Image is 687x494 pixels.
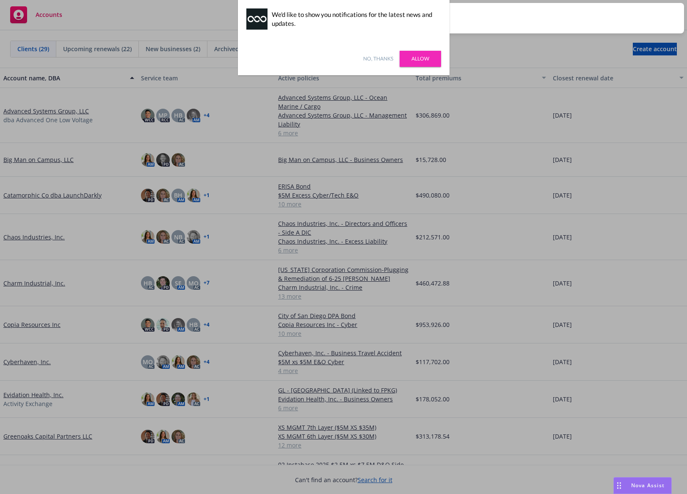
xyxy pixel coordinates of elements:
[631,482,665,489] span: Nova Assist
[388,3,684,33] input: Search...
[363,55,393,63] a: No, thanks
[400,51,441,67] a: Allow
[614,478,624,494] div: Drag to move
[272,10,437,28] div: We'd like to show you notifications for the latest news and updates.
[613,477,672,494] button: Nova Assist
